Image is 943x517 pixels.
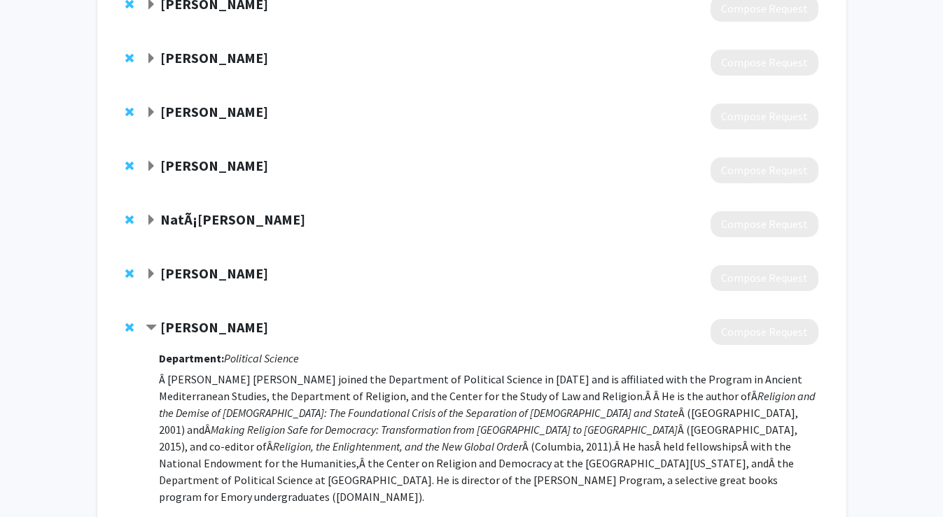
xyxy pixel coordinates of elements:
[211,423,678,437] em: Making Religion Safe for Democracy: Transformation from [GEOGRAPHIC_DATA] to [GEOGRAPHIC_DATA]
[159,351,224,365] strong: Department:
[160,264,268,282] strong: [PERSON_NAME]
[160,211,305,228] strong: NatÃ¡[PERSON_NAME]
[711,104,818,129] button: Compose Request to John W. Patty
[160,318,268,336] strong: [PERSON_NAME]
[146,161,157,172] span: Expand Pablo Montagnes Bookmark
[159,389,816,420] em: Religion and the Demise of [DEMOGRAPHIC_DATA]: The Foundational Crisis of the Separation of [DEMO...
[711,319,818,345] button: Compose Request to Judd Owen
[125,160,134,171] span: Remove Pablo Montagnes from bookmarks
[160,49,268,66] strong: [PERSON_NAME]
[711,211,818,237] button: Compose Request to NatÃ¡lia Bueno
[224,351,299,365] i: Political Science
[146,107,157,118] span: Expand John W. Patty Bookmark
[11,454,60,507] iframe: Chat
[146,215,157,226] span: Expand NatÃ¡lia Bueno Bookmark
[146,53,157,64] span: Expand George B. Shepherd Bookmark
[125,268,134,279] span: Remove Bernard Fraga from bookmarks
[125,322,134,333] span: Remove Judd Owen from bookmarks
[160,103,268,120] strong: [PERSON_NAME]
[125,106,134,118] span: Remove John W. Patty from bookmarks
[160,157,268,174] strong: [PERSON_NAME]
[711,265,818,291] button: Compose Request to Bernard Fraga
[159,371,818,505] p: Â [PERSON_NAME] [PERSON_NAME] joined the Department of Political Science in [DATE] and is affilia...
[125,52,134,64] span: Remove George B. Shepherd from bookmarks
[146,323,157,334] span: Contract Judd Owen Bookmark
[711,157,818,183] button: Compose Request to Pablo Montagnes
[146,269,157,280] span: Expand Bernard Fraga Bookmark
[273,439,522,453] em: Religion, the Enlightenment, and the New Global Order
[125,214,134,225] span: Remove NatÃ¡lia Bueno from bookmarks
[711,50,818,76] button: Compose Request to George B. Shepherd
